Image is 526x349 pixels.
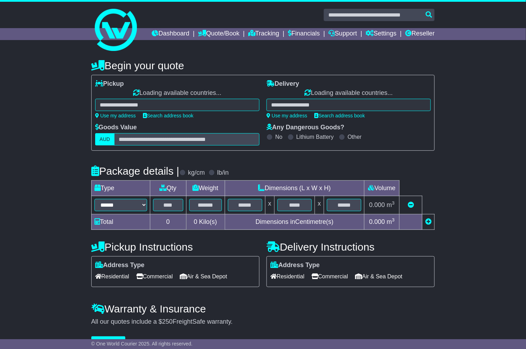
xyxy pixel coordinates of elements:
[392,200,395,206] sup: 3
[91,241,259,253] h4: Pickup Instructions
[248,28,279,40] a: Tracking
[314,113,365,118] a: Search address book
[275,134,282,140] label: No
[267,113,307,118] a: Use my address
[311,271,348,282] span: Commercial
[162,318,173,325] span: 250
[425,218,432,225] a: Add new item
[143,113,193,118] a: Search address book
[364,181,400,196] td: Volume
[288,28,320,40] a: Financials
[91,303,435,315] h4: Warranty & Insurance
[366,28,397,40] a: Settings
[150,181,186,196] td: Qty
[267,89,431,97] div: Loading available countries...
[91,165,179,177] h4: Package details |
[188,169,205,177] label: kg/cm
[186,214,225,230] td: Kilo(s)
[265,196,274,214] td: x
[225,214,364,230] td: Dimensions in Centimetre(s)
[270,261,320,269] label: Address Type
[296,134,334,140] label: Lithium Battery
[392,217,395,222] sup: 3
[408,201,414,208] a: Remove this item
[152,28,189,40] a: Dashboard
[95,124,137,131] label: Goods Value
[267,241,435,253] h4: Delivery Instructions
[267,80,299,88] label: Delivery
[348,134,362,140] label: Other
[387,201,395,208] span: m
[387,218,395,225] span: m
[91,318,435,326] div: All our quotes include a $ FreightSafe warranty.
[315,196,324,214] td: x
[369,218,385,225] span: 0.000
[150,214,186,230] td: 0
[95,133,115,146] label: AUD
[355,271,403,282] span: Air & Sea Depot
[369,201,385,208] span: 0.000
[198,28,239,40] a: Quote/Book
[405,28,435,40] a: Reseller
[95,261,145,269] label: Address Type
[91,341,193,347] span: © One World Courier 2025. All rights reserved.
[186,181,225,196] td: Weight
[217,169,229,177] label: lb/in
[91,336,126,349] button: Get Quotes
[95,80,124,88] label: Pickup
[267,124,344,131] label: Any Dangerous Goods?
[270,271,304,282] span: Residential
[225,181,364,196] td: Dimensions (L x W x H)
[95,89,259,97] div: Loading available countries...
[95,271,129,282] span: Residential
[180,271,227,282] span: Air & Sea Depot
[95,113,136,118] a: Use my address
[91,181,150,196] td: Type
[329,28,357,40] a: Support
[136,271,173,282] span: Commercial
[194,218,197,225] span: 0
[91,214,150,230] td: Total
[91,60,435,71] h4: Begin your quote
